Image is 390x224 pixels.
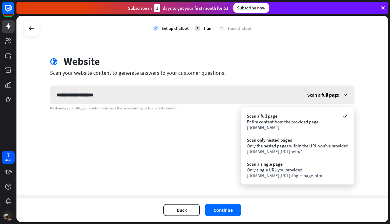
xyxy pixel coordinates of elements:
[161,26,189,31] div: Set up chatbot
[50,106,355,111] div: By sharing your URL, you confirm you have the necessary rights to share its content.
[233,3,269,13] div: Subscribe now
[163,204,200,216] button: Back
[50,69,355,76] div: Scan your website content to generate answers to your customer questions.
[247,137,348,143] div: Scan only nested pages
[247,149,348,154] div: [DOMAIN_NAME][URL]
[247,113,348,119] div: Scan a full page
[50,58,58,66] i: globe
[5,2,23,21] button: Open LiveChat chat widget
[205,204,241,216] button: Continue
[128,4,229,12] div: Subscribe in days to get your first month for $1
[290,173,324,178] span: single-page.html
[64,55,100,68] div: Website
[247,119,348,125] div: Entire content from the provided page
[7,153,10,158] div: 7
[290,149,303,154] span: help/*
[247,161,348,167] div: Scan a single page
[195,26,200,31] div: 2
[227,26,252,31] div: Tune chatbot
[247,173,348,178] div: [DOMAIN_NAME][URL]
[153,26,158,31] i: check
[203,26,213,31] div: Train
[219,26,224,31] div: 3
[5,158,11,162] div: days
[154,4,160,12] div: 3
[2,151,15,164] a: 7 days
[247,143,348,149] div: Only the nested pages within the URL you've provided
[247,167,348,173] div: Only single URL you provided
[307,92,339,98] span: Scan a full page
[247,125,279,130] span: [DOMAIN_NAME]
